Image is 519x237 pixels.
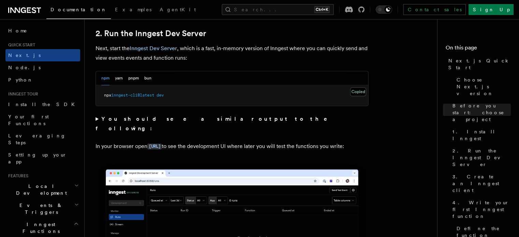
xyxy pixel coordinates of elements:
a: Next.js Quick Start [446,55,511,74]
a: Choose Next.js version [454,74,511,100]
a: AgentKit [156,2,200,18]
span: Leveraging Steps [8,133,66,145]
span: inngest-cli@latest [111,93,154,98]
button: pnpm [128,71,139,85]
p: In your browser open to see the development UI where later you will test the functions you write: [96,142,369,151]
span: Setting up your app [8,152,67,164]
span: Inngest Functions [5,221,74,235]
a: 1. Install Inngest [450,125,511,145]
span: Choose Next.js version [457,76,511,97]
span: Next.js [8,53,41,58]
span: Inngest tour [5,91,38,97]
button: yarn [115,71,123,85]
a: Setting up your app [5,149,80,168]
button: Toggle dark mode [376,5,392,14]
a: Home [5,25,80,37]
a: Python [5,74,80,86]
span: npx [104,93,111,98]
a: Examples [111,2,156,18]
a: 3. Create an Inngest client [450,171,511,196]
kbd: Ctrl+K [314,6,330,13]
a: Install the SDK [5,98,80,110]
button: Copied [350,87,366,96]
a: 2. Run the Inngest Dev Server [96,29,206,38]
span: Examples [115,7,152,12]
a: Documentation [46,2,111,19]
a: Before you start: choose a project [450,100,511,125]
button: Events & Triggers [5,199,80,218]
button: npm [101,71,110,85]
span: AgentKit [160,7,196,12]
a: [URL] [147,143,162,149]
span: Features [5,173,28,179]
p: Next, start the , which is a fast, in-memory version of Inngest where you can quickly send and vi... [96,44,369,63]
span: 1. Install Inngest [452,128,511,142]
a: Next.js [5,49,80,61]
span: dev [157,93,164,98]
span: Documentation [51,7,107,12]
a: Leveraging Steps [5,130,80,149]
summary: You should see a similar output to the following: [96,114,369,133]
span: Node.js [8,65,41,70]
span: Python [8,77,33,83]
span: 3. Create an Inngest client [452,173,511,194]
code: [URL] [147,144,162,149]
span: Local Development [5,183,74,196]
strong: You should see a similar output to the following: [96,116,337,132]
a: 2. Run the Inngest Dev Server [450,145,511,171]
span: Install the SDK [8,102,79,107]
button: Local Development [5,180,80,199]
span: Before you start: choose a project [452,102,511,123]
h4: On this page [446,44,511,55]
a: Your first Functions [5,110,80,130]
span: 2. Run the Inngest Dev Server [452,147,511,168]
a: Inngest Dev Server [130,45,177,51]
span: Your first Functions [8,114,49,126]
a: Sign Up [468,4,514,15]
span: 4. Write your first Inngest function [452,199,511,220]
span: Events & Triggers [5,202,74,216]
span: Next.js Quick Start [448,57,511,71]
span: Home [8,27,27,34]
button: bun [144,71,152,85]
a: Node.js [5,61,80,74]
span: Quick start [5,42,35,48]
button: Search...Ctrl+K [222,4,334,15]
a: 4. Write your first Inngest function [450,196,511,222]
a: Contact sales [403,4,466,15]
